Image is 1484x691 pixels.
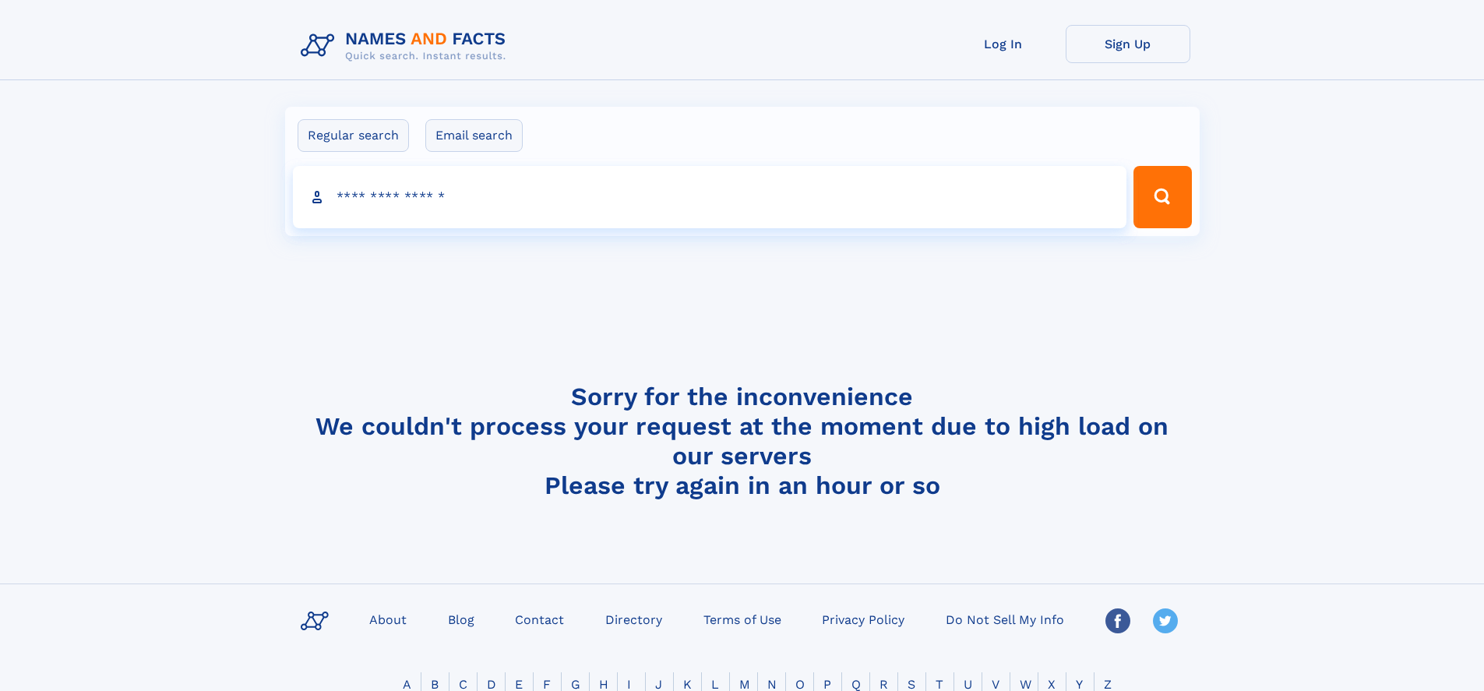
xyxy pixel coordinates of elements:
a: Privacy Policy [816,608,911,630]
h4: Sorry for the inconvenience We couldn't process your request at the moment due to high load on ou... [294,382,1190,500]
button: Search Button [1133,166,1191,228]
a: Blog [442,608,481,630]
input: search input [293,166,1127,228]
img: Logo Names and Facts [294,25,519,67]
img: Twitter [1153,608,1178,633]
label: Regular search [298,119,409,152]
a: Log In [941,25,1066,63]
a: Contact [509,608,570,630]
a: Terms of Use [697,608,788,630]
a: Do Not Sell My Info [939,608,1070,630]
label: Email search [425,119,523,152]
img: Facebook [1105,608,1130,633]
a: About [363,608,413,630]
a: Sign Up [1066,25,1190,63]
a: Directory [599,608,668,630]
